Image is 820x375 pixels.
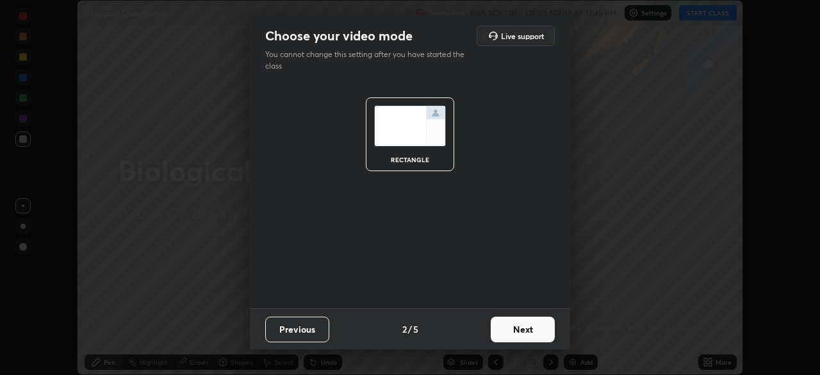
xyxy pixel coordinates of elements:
[408,322,412,336] h4: /
[413,322,418,336] h4: 5
[501,32,544,40] h5: Live support
[265,49,473,72] p: You cannot change this setting after you have started the class
[265,28,413,44] h2: Choose your video mode
[265,317,329,342] button: Previous
[402,322,407,336] h4: 2
[374,106,446,146] img: normalScreenIcon.ae25ed63.svg
[384,156,436,163] div: rectangle
[491,317,555,342] button: Next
